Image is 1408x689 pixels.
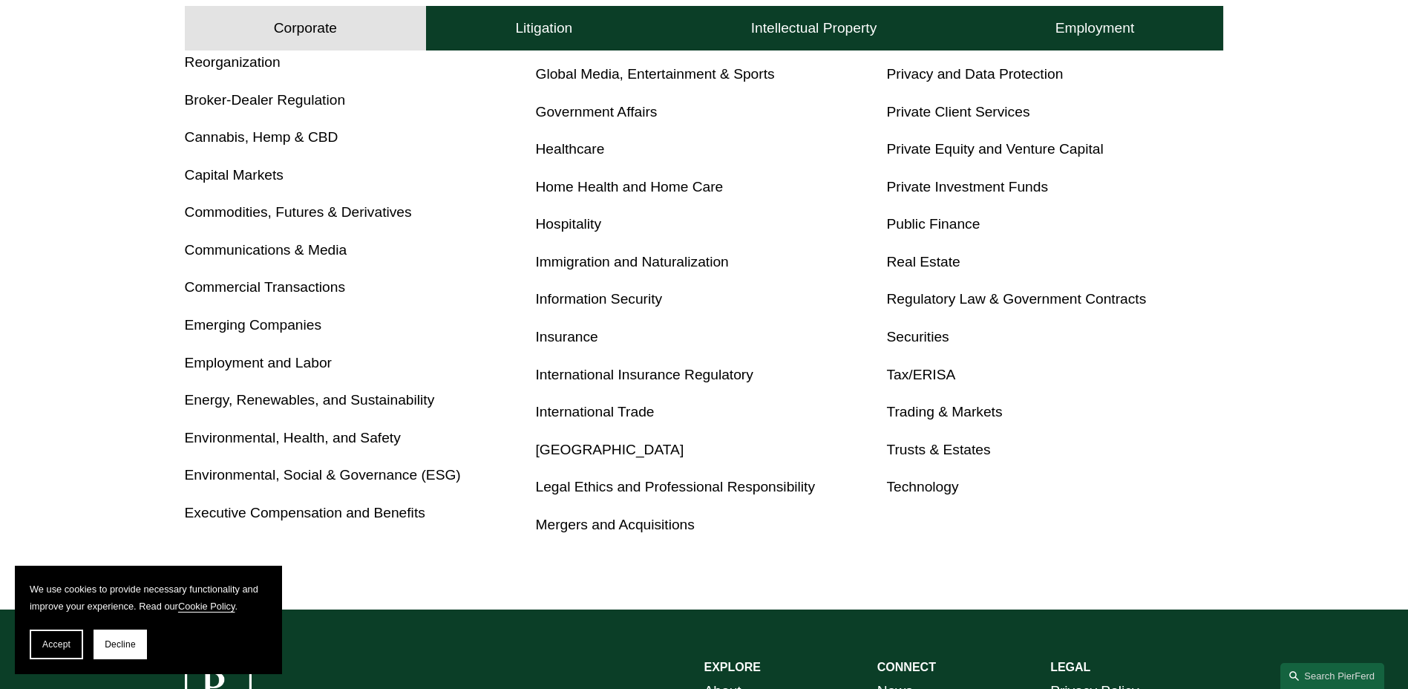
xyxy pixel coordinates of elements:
[1055,19,1135,37] h4: Employment
[536,442,684,457] a: [GEOGRAPHIC_DATA]
[886,404,1002,419] a: Trading & Markets
[886,329,949,344] a: Securities
[185,242,347,258] a: Communications & Media
[704,661,761,673] strong: EXPLORE
[536,479,816,494] a: Legal Ethics and Professional Responsibility
[536,404,655,419] a: International Trade
[185,505,425,520] a: Executive Compensation and Benefits
[536,291,663,307] a: Information Security
[42,639,71,650] span: Accept
[15,566,282,674] section: Cookie banner
[185,92,346,108] a: Broker-Dealer Regulation
[30,630,83,659] button: Accept
[185,204,412,220] a: Commodities, Futures & Derivatives
[886,179,1048,195] a: Private Investment Funds
[536,179,724,195] a: Home Health and Home Care
[536,367,753,382] a: International Insurance Regulatory
[886,442,990,457] a: Trusts & Estates
[178,601,235,612] a: Cookie Policy
[886,66,1063,82] a: Privacy and Data Protection
[886,141,1103,157] a: Private Equity and Venture Capital
[185,355,332,370] a: Employment and Labor
[751,19,877,37] h4: Intellectual Property
[185,392,435,408] a: Energy, Renewables, and Sustainability
[94,630,147,659] button: Decline
[536,104,658,120] a: Government Affairs
[886,104,1029,120] a: Private Client Services
[536,329,598,344] a: Insurance
[886,291,1146,307] a: Regulatory Law & Government Contracts
[886,216,980,232] a: Public Finance
[877,661,936,673] strong: CONNECT
[105,639,136,650] span: Decline
[274,19,337,37] h4: Corporate
[886,479,958,494] a: Technology
[30,581,267,615] p: We use cookies to provide necessary functionality and improve your experience. Read our .
[185,167,284,183] a: Capital Markets
[886,254,960,270] a: Real Estate
[1280,663,1384,689] a: Search this site
[515,19,572,37] h4: Litigation
[536,517,695,532] a: Mergers and Acquisitions
[185,279,345,295] a: Commercial Transactions
[1050,661,1090,673] strong: LEGAL
[185,129,338,145] a: Cannabis, Hemp & CBD
[886,367,955,382] a: Tax/ERISA
[536,141,605,157] a: Healthcare
[536,216,602,232] a: Hospitality
[185,317,322,333] a: Emerging Companies
[536,254,729,270] a: Immigration and Naturalization
[185,467,461,483] a: Environmental, Social & Governance (ESG)
[185,28,440,70] a: Bankruptcy, Financial Restructuring, and Reorganization
[185,430,401,445] a: Environmental, Health, and Safety
[536,66,775,82] a: Global Media, Entertainment & Sports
